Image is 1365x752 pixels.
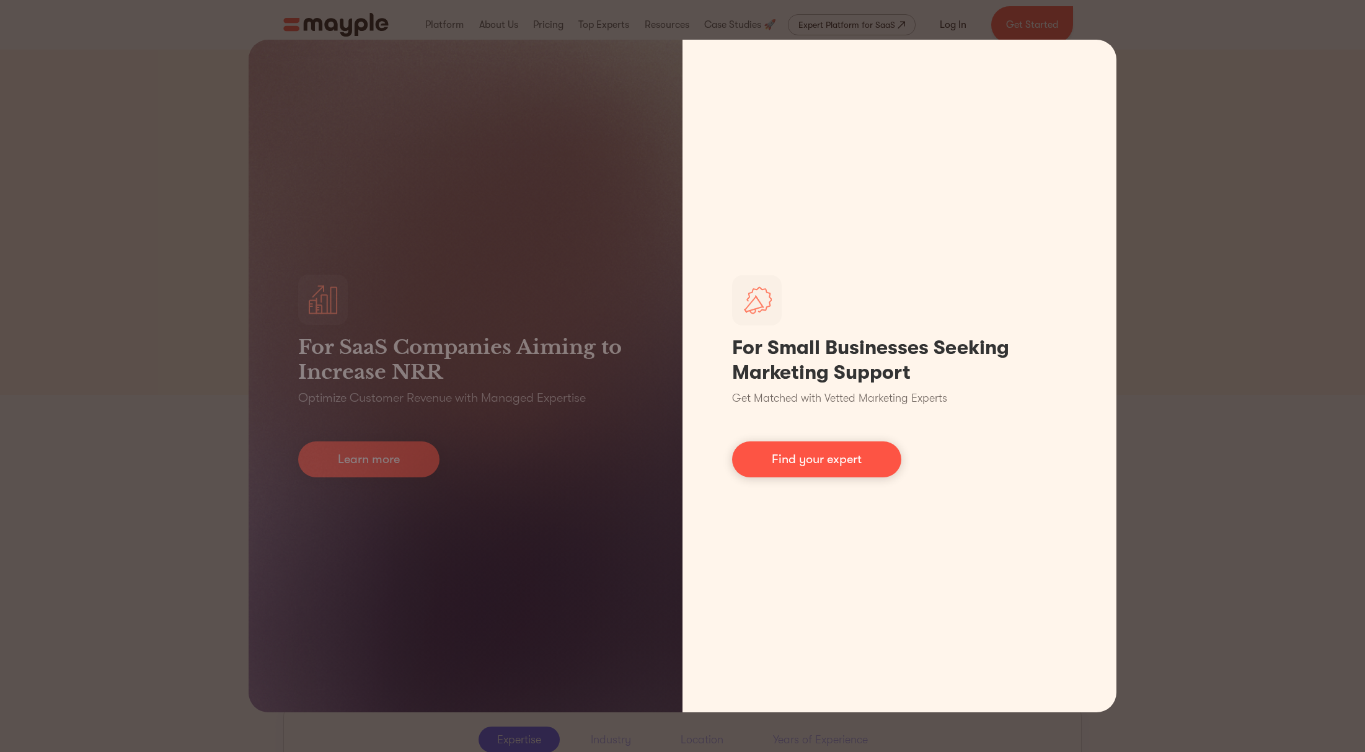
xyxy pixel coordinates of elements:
[732,441,901,477] a: Find your expert
[732,390,947,407] p: Get Matched with Vetted Marketing Experts
[732,335,1067,385] h1: For Small Businesses Seeking Marketing Support
[298,389,586,407] p: Optimize Customer Revenue with Managed Expertise
[298,335,633,384] h3: For SaaS Companies Aiming to Increase NRR
[298,441,440,477] a: Learn more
